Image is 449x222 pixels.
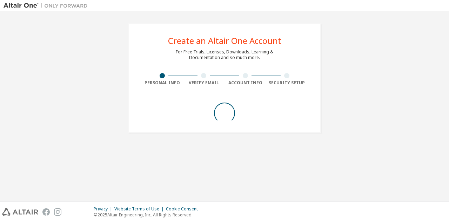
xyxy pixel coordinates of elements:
div: Security Setup [266,80,308,86]
img: facebook.svg [42,208,50,216]
div: Cookie Consent [166,206,202,212]
div: Personal Info [141,80,183,86]
div: For Free Trials, Licenses, Downloads, Learning & Documentation and so much more. [176,49,273,60]
div: Create an Altair One Account [168,37,281,45]
div: Verify Email [183,80,225,86]
div: Privacy [94,206,114,212]
p: © 2025 Altair Engineering, Inc. All Rights Reserved. [94,212,202,218]
div: Account Info [224,80,266,86]
div: Website Terms of Use [114,206,166,212]
img: altair_logo.svg [2,208,38,216]
img: instagram.svg [54,208,61,216]
img: Altair One [4,2,91,9]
